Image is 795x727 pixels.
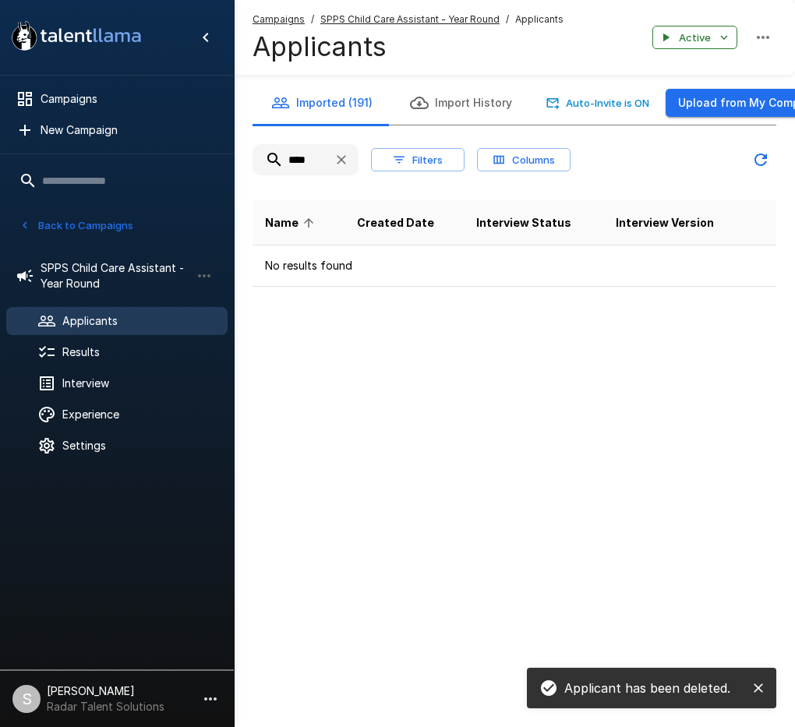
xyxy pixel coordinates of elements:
[391,81,531,125] button: Import History
[357,214,434,232] span: Created Date
[253,245,776,287] td: No results found
[745,144,776,175] button: Updated Today - 9:31 AM
[265,214,319,232] span: Name
[253,81,391,125] button: Imported (191)
[543,91,653,115] button: Auto-Invite is ON
[652,26,737,50] button: Active
[371,148,465,172] button: Filters
[253,13,305,25] u: Campaigns
[477,148,571,172] button: Columns
[515,12,564,27] span: Applicants
[506,12,509,27] span: /
[320,13,500,25] u: SPPS Child Care Assistant - Year Round
[311,12,314,27] span: /
[616,214,714,232] span: Interview Version
[253,30,564,63] h4: Applicants
[476,214,571,232] span: Interview Status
